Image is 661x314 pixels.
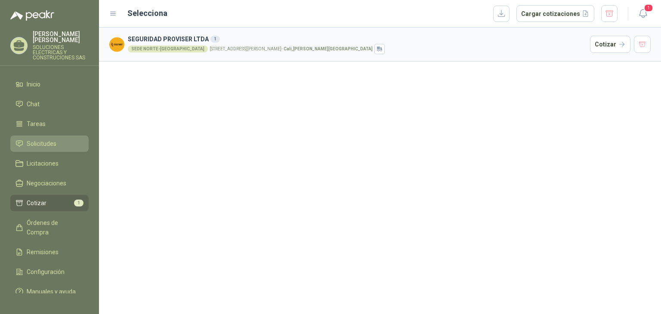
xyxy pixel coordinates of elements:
a: Tareas [10,116,89,132]
button: Cargar cotizaciones [516,5,594,22]
a: Remisiones [10,244,89,260]
span: Tareas [27,119,46,129]
p: [PERSON_NAME] [PERSON_NAME] [33,31,89,43]
span: Remisiones [27,247,59,257]
button: Cotizar [590,36,630,53]
span: Manuales y ayuda [27,287,76,296]
p: [STREET_ADDRESS][PERSON_NAME] - [210,47,373,51]
a: Órdenes de Compra [10,215,89,240]
div: 1 [210,36,220,43]
span: Negociaciones [27,179,66,188]
span: Cotizar [27,198,46,208]
a: Negociaciones [10,175,89,191]
span: Configuración [27,267,65,277]
a: Manuales y ayuda [10,283,89,300]
img: Logo peakr [10,10,54,21]
strong: Cali , [PERSON_NAME][GEOGRAPHIC_DATA] [284,46,373,51]
h2: Selecciona [127,7,167,19]
p: SOLUCIONES ELECTRICAS Y CONSTRUCIONES SAS [33,45,89,60]
a: Solicitudes [10,135,89,152]
h3: SEGURIDAD PROVISER LTDA [128,34,587,44]
span: Solicitudes [27,139,56,148]
span: 1 [644,4,653,12]
a: Cotizar1 [10,195,89,211]
span: Chat [27,99,40,109]
div: SEDE NORTE-[GEOGRAPHIC_DATA] [128,46,208,52]
span: 1 [74,200,83,206]
span: Órdenes de Compra [27,218,80,237]
button: 1 [635,6,651,22]
a: Inicio [10,76,89,92]
span: Inicio [27,80,40,89]
a: Configuración [10,264,89,280]
img: Company Logo [109,37,124,52]
a: Chat [10,96,89,112]
a: Licitaciones [10,155,89,172]
span: Licitaciones [27,159,59,168]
